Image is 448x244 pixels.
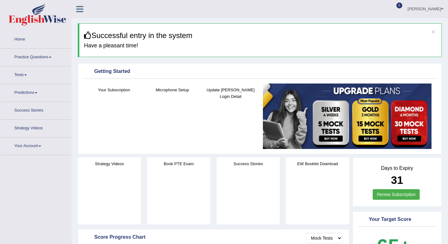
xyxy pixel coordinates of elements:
h4: Strategy Videos [78,160,141,167]
h4: Days to Expiry [360,165,435,171]
h3: Successful entry in the system [84,31,437,40]
div: Score Progress Chart [85,233,342,242]
a: Your Account [0,137,71,153]
a: Home [0,31,71,46]
a: Tests [0,66,71,82]
h4: Have a pleasant time! [84,43,437,49]
a: Practice Questions [0,49,71,64]
h4: Success Stories [217,160,280,167]
a: Strategy Videos [0,120,71,135]
h4: EW Booklet Download [286,160,349,167]
h4: Book PTE Exam [147,160,210,167]
span: 0 [396,2,403,8]
img: small5.jpg [263,84,432,149]
h4: Microphone Setup [146,87,198,93]
a: Predictions [0,84,71,100]
h4: Update [PERSON_NAME] Login Detail [205,87,257,100]
b: 31 [391,174,403,186]
button: × [432,28,435,35]
h4: Your Subscription [88,87,140,93]
div: Your Target Score [360,215,435,224]
a: Success Stories [0,102,71,117]
a: Renew Subscription [373,189,420,200]
div: Getting Started [85,67,435,76]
